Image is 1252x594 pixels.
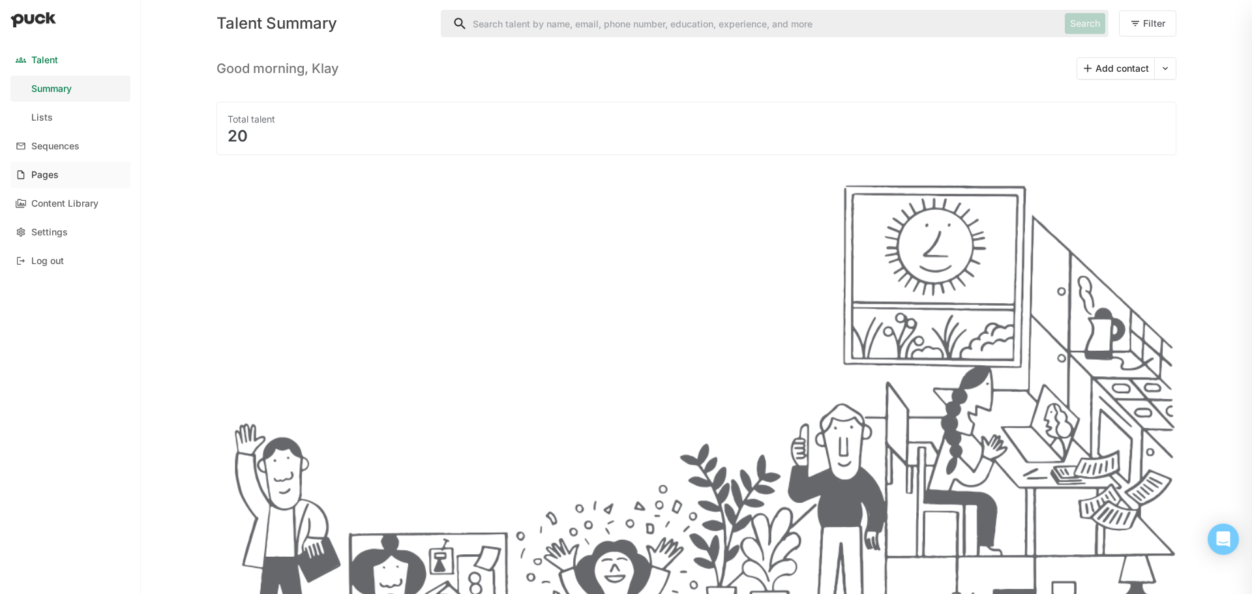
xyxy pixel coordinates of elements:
[228,113,1165,126] div: Total talent
[228,128,1165,144] div: 20
[10,162,130,188] a: Pages
[31,198,98,209] div: Content Library
[10,47,130,73] a: Talent
[31,170,59,181] div: Pages
[1119,10,1176,37] button: Filter
[1077,58,1154,79] button: Add contact
[441,10,1060,37] input: Search
[31,256,64,267] div: Log out
[31,112,53,123] div: Lists
[10,133,130,159] a: Sequences
[216,16,430,31] div: Talent Summary
[10,104,130,130] a: Lists
[10,219,130,245] a: Settings
[31,83,72,95] div: Summary
[31,227,68,238] div: Settings
[10,190,130,216] a: Content Library
[1208,524,1239,555] div: Open Intercom Messenger
[10,76,130,102] a: Summary
[31,55,58,66] div: Talent
[216,61,339,76] h3: Good morning, Klay
[31,141,80,152] div: Sequences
